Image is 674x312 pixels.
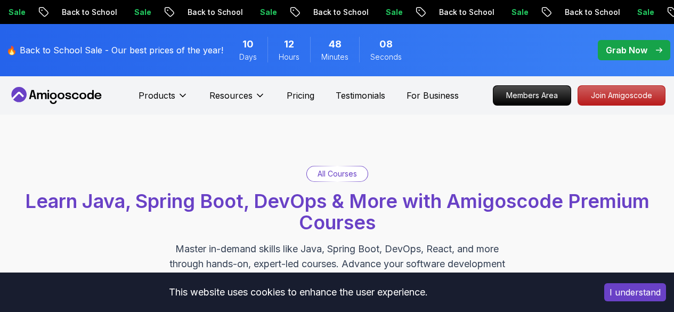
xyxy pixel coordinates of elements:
p: Back to School [412,7,485,18]
a: Members Area [493,85,571,106]
p: Back to School [287,7,359,18]
p: 🔥 Back to School Sale - Our best prices of the year! [6,44,223,57]
button: Products [139,89,188,110]
p: Back to School [538,7,611,18]
button: Resources [209,89,265,110]
p: Sale [485,7,519,18]
p: Sale [611,7,645,18]
span: Hours [279,52,299,62]
span: Days [239,52,257,62]
a: For Business [407,89,459,102]
p: Master in-demand skills like Java, Spring Boot, DevOps, React, and more through hands-on, expert-... [158,242,516,286]
button: Accept cookies [604,283,666,301]
a: Join Amigoscode [578,85,665,106]
p: Back to School [161,7,233,18]
span: 48 Minutes [329,37,342,52]
p: All Courses [318,169,357,179]
p: Grab Now [606,44,647,57]
div: This website uses cookies to enhance the user experience. [8,281,588,304]
p: Back to School [35,7,108,18]
p: Sale [108,7,142,18]
p: Sale [359,7,393,18]
span: 8 Seconds [379,37,393,52]
p: Sale [233,7,267,18]
span: Seconds [370,52,402,62]
p: Products [139,89,175,102]
p: Join Amigoscode [578,86,665,105]
span: 10 Days [242,37,254,52]
a: Pricing [287,89,314,102]
span: 12 Hours [284,37,294,52]
span: Learn Java, Spring Boot, DevOps & More with Amigoscode Premium Courses [25,189,649,234]
p: Resources [209,89,253,102]
p: Members Area [493,86,571,105]
a: Testimonials [336,89,385,102]
span: Minutes [321,52,348,62]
